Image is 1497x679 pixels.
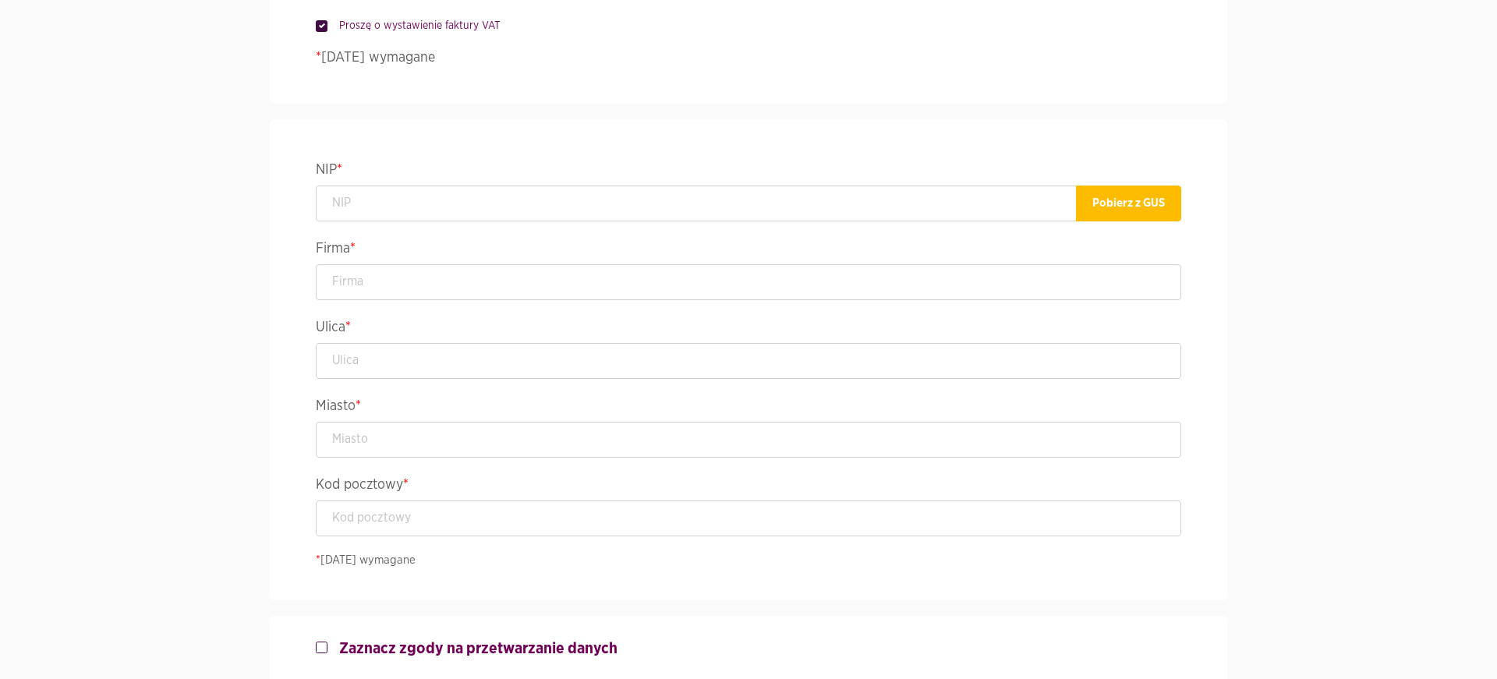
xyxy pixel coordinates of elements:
input: Kod pocztowy [316,500,1181,536]
input: Miasto [316,422,1181,458]
legend: Kod pocztowy [316,473,1181,500]
legend: Firma [316,237,1181,264]
strong: Zaznacz zgody na przetwarzanie danych [339,641,618,656]
input: Ulica [316,343,1181,379]
legend: Miasto [316,394,1181,422]
input: Firma [316,264,1181,300]
input: NIP [316,186,1077,221]
legend: Ulica [316,316,1181,343]
p: [DATE] wymagane [316,48,1181,69]
button: Pobierz z GUS [1076,186,1181,221]
label: Proszę o wystawienie faktury VAT [327,18,501,34]
legend: NIP [316,158,1181,186]
p: [DATE] wymagane [316,552,1181,570]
